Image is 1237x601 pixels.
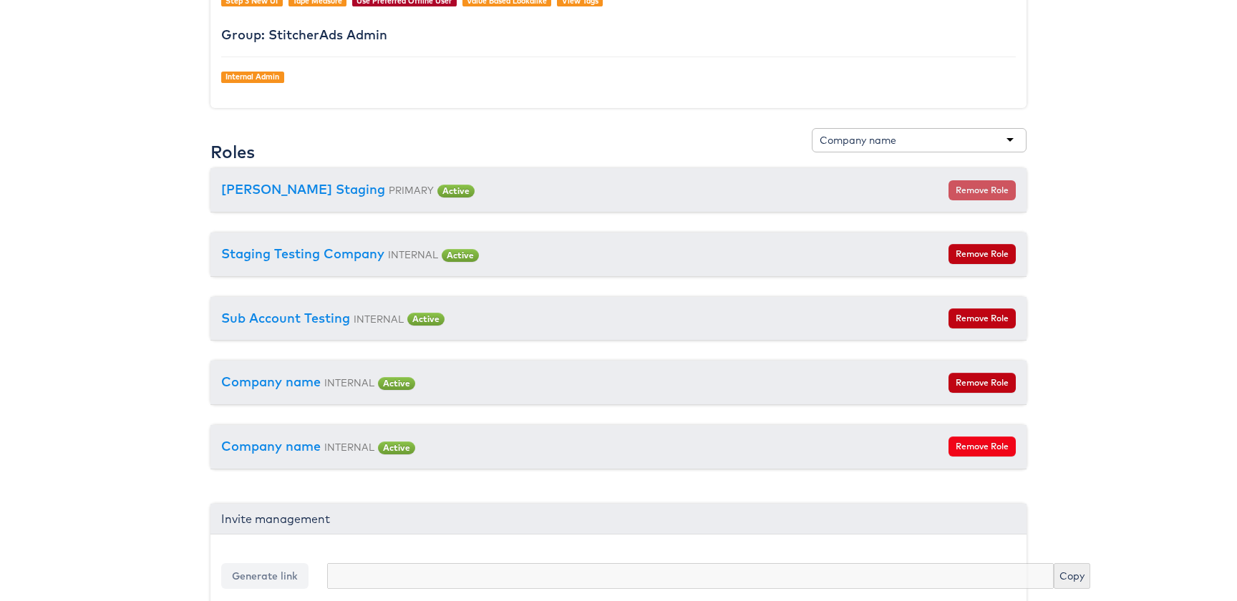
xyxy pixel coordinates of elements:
[949,308,1016,328] button: Remove Role
[354,313,404,325] small: INTERNAL
[221,310,350,326] a: Sub Account Testing
[210,504,1027,535] div: Invite management
[407,313,445,326] span: Active
[949,180,1016,200] button: Remove Role
[378,441,415,454] span: Active
[389,184,434,196] small: PRIMARY
[820,133,896,147] div: Company name
[221,245,384,262] a: Staging Testing Company
[221,438,321,454] a: Company name
[324,376,374,389] small: INTERNAL
[221,181,385,197] a: [PERSON_NAME] Staging
[221,563,309,589] button: Generate link
[378,377,415,390] span: Active
[388,248,438,260] small: INTERNAL
[949,436,1016,456] button: Remove Role
[949,244,1016,264] button: Remove Role
[221,373,321,390] a: Company name
[225,72,279,82] a: Internal Admin
[442,249,479,262] span: Active
[437,185,475,197] span: Active
[210,142,255,161] h3: Roles
[1054,563,1090,589] button: Copy
[949,373,1016,393] button: Remove Role
[324,441,374,453] small: INTERNAL
[221,28,1016,42] h4: Group: StitcherAds Admin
